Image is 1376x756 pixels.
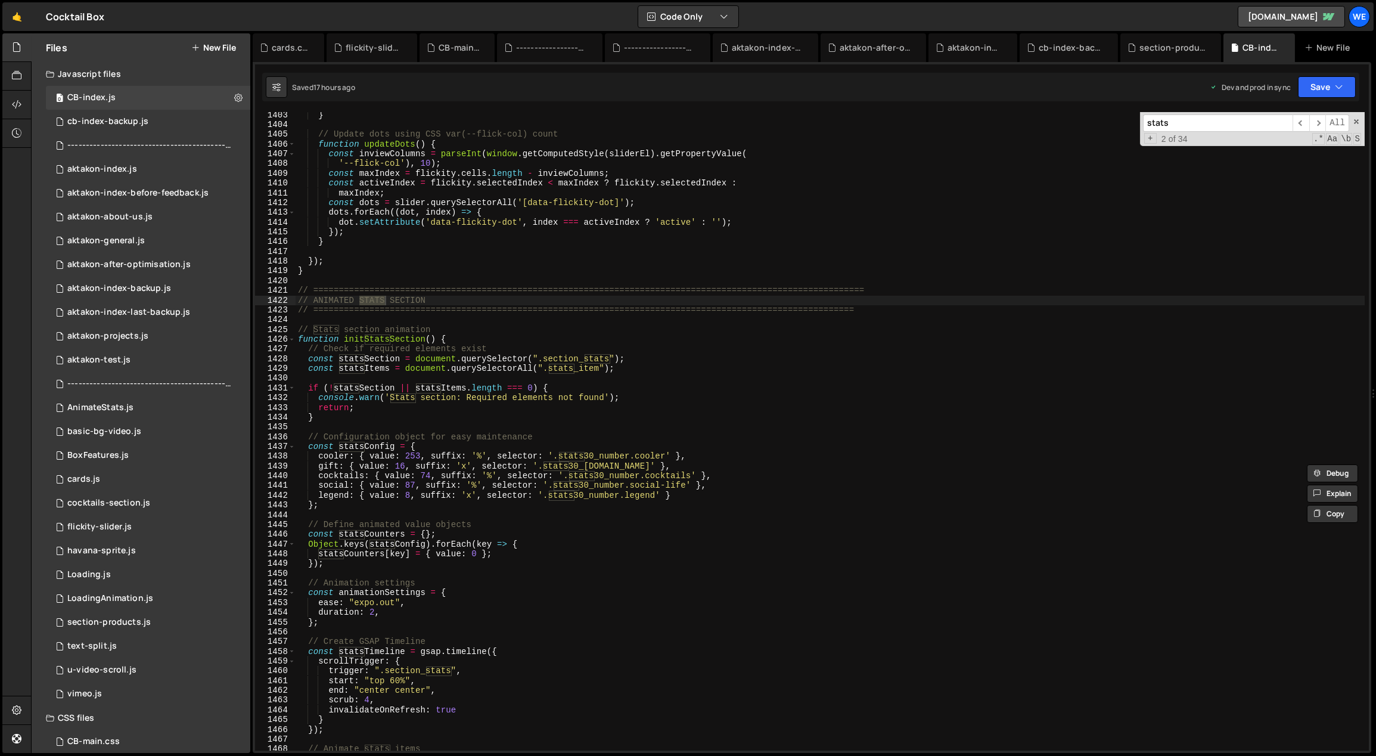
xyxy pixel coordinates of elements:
[255,276,296,286] div: 1420
[346,42,403,54] div: flickity-slider.css
[255,286,296,295] div: 1421
[67,116,148,127] div: cb-index-backup.js
[255,442,296,451] div: 1437
[1144,133,1157,144] span: Toggle Replace mode
[1304,42,1355,54] div: New File
[1312,133,1325,145] span: RegExp Search
[46,634,250,658] div: 12094/41439.js
[255,647,296,656] div: 1458
[1309,114,1326,132] span: ​
[638,6,738,27] button: Code Only
[255,461,296,471] div: 1439
[1157,134,1192,144] span: 2 of 34
[67,188,209,199] div: aktakon-index-before-feedback.js
[255,129,296,139] div: 1405
[46,587,250,611] div: 12094/30492.js
[67,617,151,628] div: section-products.js
[1243,42,1281,54] div: CB-index.js
[46,682,250,706] div: 12094/29507.js
[255,471,296,481] div: 1440
[1293,114,1309,132] span: ​
[255,373,296,383] div: 1430
[624,42,696,54] div: ----------------------------------------------------------------.js
[255,578,296,588] div: 1451
[1326,133,1338,145] span: CaseSensitive Search
[255,627,296,637] div: 1456
[255,676,296,686] div: 1461
[255,198,296,207] div: 1412
[46,300,250,324] div: 12094/44999.js
[1325,114,1349,132] span: Alt-Enter
[67,379,232,389] div: ----------------------------------------------------------------------------------------.js
[67,283,171,294] div: aktakon-index-backup.js
[67,593,153,604] div: LoadingAnimation.js
[1349,6,1370,27] a: We
[439,42,480,54] div: CB-main.css
[255,207,296,217] div: 1413
[255,588,296,597] div: 1452
[67,307,190,318] div: aktakon-index-last-backup.js
[46,324,250,348] div: 12094/44389.js
[67,569,111,580] div: Loading.js
[255,422,296,432] div: 1435
[46,86,250,110] div: 12094/46486.js
[46,372,254,396] div: 12094/46985.js
[255,666,296,676] div: 1460
[255,305,296,315] div: 1423
[67,450,129,461] div: BoxFeatures.js
[313,82,355,92] div: 17 hours ago
[67,641,117,652] div: text-split.js
[46,277,250,300] div: 12094/44174.js
[255,725,296,735] div: 1466
[255,481,296,490] div: 1441
[46,134,254,157] div: 12094/46984.js
[255,188,296,198] div: 1411
[46,229,250,253] div: 12094/45380.js
[32,62,250,86] div: Javascript files
[255,598,296,608] div: 1453
[67,522,132,532] div: flickity-slider.js
[46,348,250,372] div: 12094/45381.js
[1307,505,1358,523] button: Copy
[46,41,67,54] h2: Files
[255,218,296,227] div: 1414
[255,569,296,578] div: 1450
[255,656,296,666] div: 1459
[2,2,32,31] a: 🤙
[67,236,145,246] div: aktakon-general.js
[255,403,296,413] div: 1433
[255,695,296,705] div: 1463
[67,92,116,103] div: CB-index.js
[255,149,296,159] div: 1407
[46,396,250,420] div: 12094/30498.js
[1143,114,1293,132] input: Search for
[46,205,250,229] div: 12094/44521.js
[56,94,63,104] span: 0
[255,705,296,715] div: 1464
[255,686,296,695] div: 1462
[255,315,296,324] div: 1424
[1210,82,1291,92] div: Dev and prod in sync
[46,253,250,277] div: 12094/46147.js
[67,665,136,676] div: u-video-scroll.js
[272,42,310,54] div: cards.css
[255,296,296,305] div: 1422
[67,689,102,699] div: vimeo.js
[191,43,236,52] button: New File
[46,157,250,181] div: 12094/43364.js
[67,331,148,342] div: aktakon-projects.js
[255,159,296,168] div: 1408
[255,529,296,539] div: 1446
[67,140,232,151] div: ----------------------------------------------------------------.js
[1238,6,1345,27] a: [DOMAIN_NAME]
[255,432,296,442] div: 1436
[255,735,296,744] div: 1467
[67,474,100,485] div: cards.js
[255,637,296,646] div: 1457
[67,402,133,413] div: AnimateStats.js
[255,520,296,529] div: 1445
[255,510,296,520] div: 1444
[46,10,104,24] div: Cocktail Box
[255,364,296,373] div: 1429
[292,82,355,92] div: Saved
